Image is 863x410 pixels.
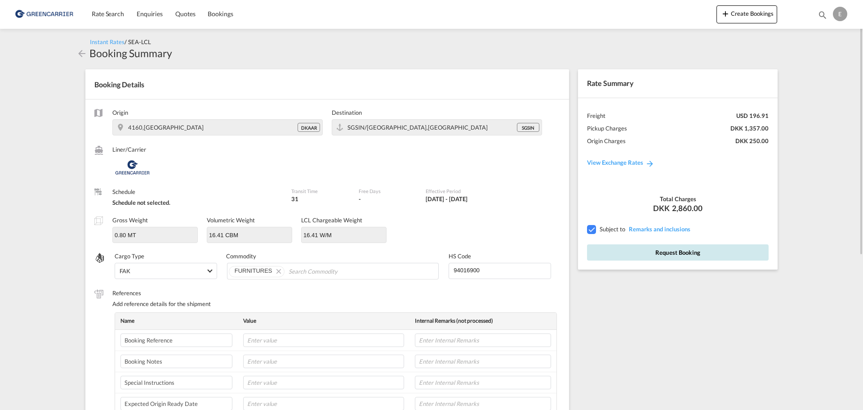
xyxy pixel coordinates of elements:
[112,289,560,297] label: References
[94,80,144,89] span: Booking Details
[226,252,440,260] label: Commodity
[207,216,255,224] label: Volumetric Weight
[76,48,87,59] md-icon: icon-arrow-left
[112,216,148,224] label: Gross Weight
[600,225,625,233] span: Subject to
[426,195,467,203] div: 01 Oct 2025 - 31 Oct 2025
[271,266,284,275] button: Remove FURNITURES
[115,252,217,260] label: Cargo Type
[587,112,605,120] div: Freight
[818,10,827,20] md-icon: icon-magnify
[112,188,282,196] label: Schedule
[137,10,163,18] span: Enquiries
[112,156,282,179] div: Greencarrier Consolidators
[415,376,551,389] input: Enter Internal Remarks
[415,355,551,368] input: Enter Internal Remarks
[120,333,232,347] input: Enter label
[587,137,626,145] div: Origin Charges
[115,263,217,279] md-select: Select Cargo type: FAK
[735,137,769,145] div: DKK 250.00
[627,225,690,233] span: REMARKSINCLUSIONS
[235,267,272,274] span: FURNITURES
[243,376,404,389] input: Enter value
[112,300,560,308] div: Add reference details for the shipment
[243,355,404,368] input: Enter value
[332,108,542,117] label: Destination
[112,108,323,117] label: Origin
[587,124,627,132] div: Pickup Charges
[90,38,125,45] span: Instant Rates
[175,10,195,18] span: Quotes
[115,313,238,329] th: Name
[426,188,506,194] label: Effective Period
[120,355,232,368] input: Enter label
[13,4,74,24] img: b0b18ec08afe11efb1d4932555f5f09d.png
[517,123,539,132] div: SGSIN
[587,244,769,261] button: Request Booking
[227,263,439,279] md-chips-wrap: Chips container. Use arrow keys to select chips.
[291,188,349,194] label: Transit Time
[235,266,274,275] div: FURNITURES. Press delete to remove this chip.
[238,313,409,329] th: Value
[359,195,361,203] div: -
[409,313,556,329] th: Internal Remarks (not processed)
[672,203,703,214] span: 2,860.00
[587,203,769,214] div: DKK
[112,198,282,207] div: Schedule not selected.
[92,10,124,18] span: Rate Search
[301,216,362,224] label: LCL Chargeable Weight
[89,46,172,60] div: Booking Summary
[128,124,204,131] span: 4160,Denmark
[736,112,769,120] div: USD 196.91
[120,267,130,275] div: FAK
[833,7,847,21] div: E
[818,10,827,23] div: icon-magnify
[730,124,769,132] div: DKK 1,357.00
[243,333,404,347] input: Enter value
[578,150,663,175] a: View Exchange Rates
[347,124,488,131] span: SGSIN/Singapore,Asia Pacific
[587,195,769,203] div: Total Charges
[453,263,551,277] input: Enter HS Code
[208,10,233,18] span: Bookings
[289,264,371,279] input: Chips input.
[720,8,731,19] md-icon: icon-plus 400-fg
[716,5,777,23] button: icon-plus 400-fgCreate Bookings
[125,38,151,45] span: / SEA-LCL
[578,69,778,97] div: Rate Summary
[112,156,152,179] img: Greencarrier Consolidators
[112,145,282,153] label: Liner/Carrier
[359,188,417,194] label: Free Days
[645,159,654,168] md-icon: icon-arrow-right
[94,146,103,155] md-icon: /assets/icons/custom/liner-aaa8ad.svg
[76,46,89,60] div: icon-arrow-left
[291,195,349,203] div: 31
[120,376,232,389] input: Enter label
[298,123,320,132] div: DKAAR
[415,333,551,347] input: Enter Internal Remarks
[449,252,551,260] label: HS Code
